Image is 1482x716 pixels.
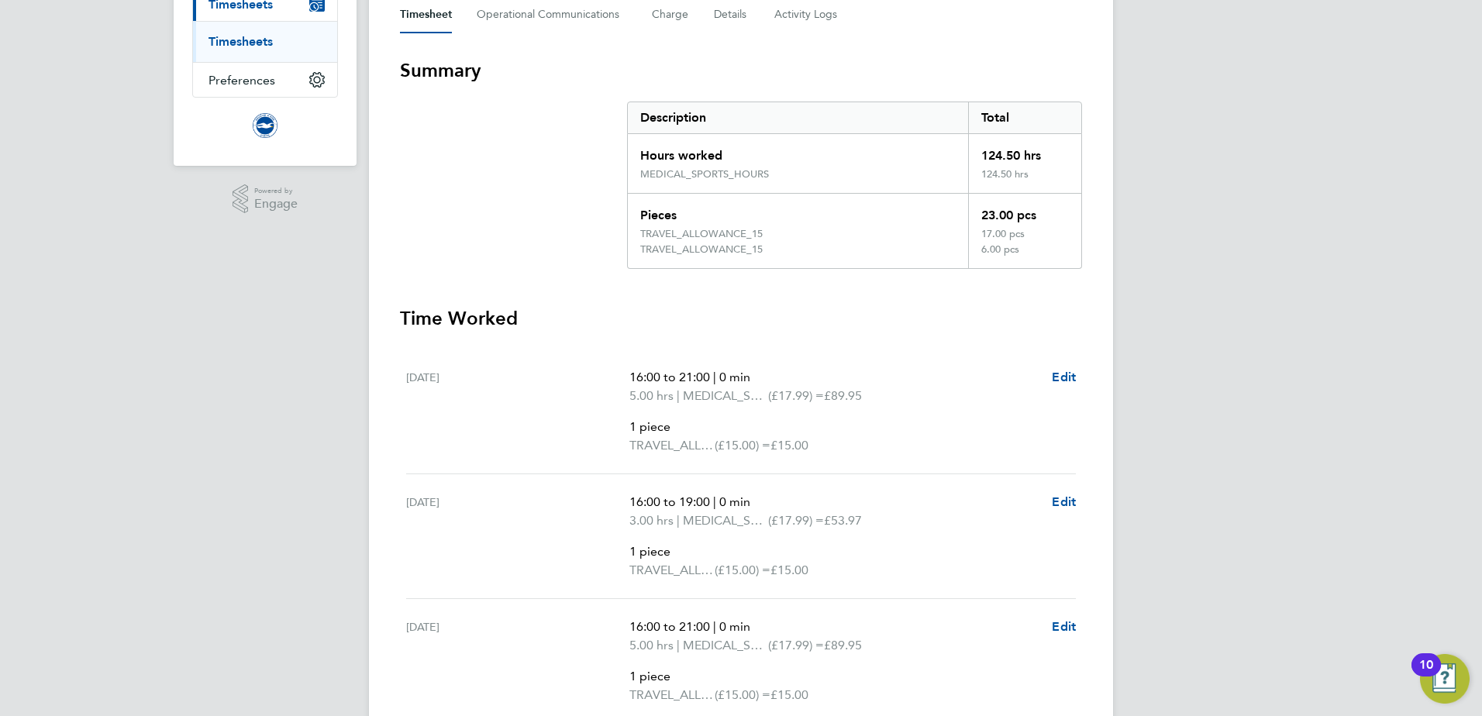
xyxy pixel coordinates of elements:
span: MEDICAL_SPORTS_HOURS [683,511,768,530]
span: £89.95 [824,388,862,403]
span: 3.00 hrs [629,513,674,528]
span: Engage [254,198,298,211]
span: TRAVEL_ALLOWANCE_15 [629,561,715,580]
span: (£17.99) = [768,388,824,403]
span: MEDICAL_SPORTS_HOURS [683,387,768,405]
img: brightonandhovealbion-logo-retina.png [253,113,277,138]
span: 16:00 to 19:00 [629,494,710,509]
span: (£15.00) = [715,438,770,453]
span: | [677,513,680,528]
span: Edit [1052,494,1076,509]
span: £89.95 [824,638,862,652]
div: TRAVEL_ALLOWANCE_15 [640,228,763,240]
span: Powered by [254,184,298,198]
h3: Summary [400,58,1082,83]
span: | [677,388,680,403]
span: £53.97 [824,513,862,528]
div: Description [628,102,968,133]
a: Edit [1052,618,1076,636]
a: Go to home page [192,113,338,138]
span: £15.00 [770,438,808,453]
span: | [713,370,716,384]
p: 1 piece [629,667,1039,686]
span: | [677,638,680,652]
a: Timesheets [209,34,273,49]
span: 0 min [719,370,750,384]
div: 17.00 pcs [968,228,1081,243]
span: (£15.00) = [715,687,770,702]
button: Preferences [193,63,337,97]
div: Timesheets [193,21,337,62]
div: [DATE] [406,618,629,704]
div: 10 [1419,665,1433,685]
a: Edit [1052,493,1076,511]
span: (£17.99) = [768,638,824,652]
div: Pieces [628,194,968,228]
div: 23.00 pcs [968,194,1081,228]
a: Powered byEngage [233,184,298,214]
div: MEDICAL_SPORTS_HOURS [640,168,769,181]
div: Hours worked [628,134,968,168]
div: 124.50 hrs [968,168,1081,193]
span: £15.00 [770,563,808,577]
span: 5.00 hrs [629,388,674,403]
span: Preferences [209,73,275,88]
span: (£17.99) = [768,513,824,528]
p: 1 piece [629,418,1039,436]
div: [DATE] [406,368,629,455]
div: 6.00 pcs [968,243,1081,268]
p: 1 piece [629,542,1039,561]
span: | [713,619,716,634]
button: Open Resource Center, 10 new notifications [1420,654,1470,704]
span: 0 min [719,494,750,509]
span: TRAVEL_ALLOWANCE_15 [629,436,715,455]
div: 124.50 hrs [968,134,1081,168]
span: MEDICAL_SPORTS_HOURS [683,636,768,655]
span: Edit [1052,370,1076,384]
h3: Time Worked [400,306,1082,331]
span: (£15.00) = [715,563,770,577]
div: Summary [627,102,1082,269]
a: Edit [1052,368,1076,387]
span: 16:00 to 21:00 [629,370,710,384]
div: [DATE] [406,493,629,580]
span: | [713,494,716,509]
span: 0 min [719,619,750,634]
span: £15.00 [770,687,808,702]
div: Total [968,102,1081,133]
span: TRAVEL_ALLOWANCE_15 [629,686,715,704]
span: 5.00 hrs [629,638,674,652]
span: 16:00 to 21:00 [629,619,710,634]
div: TRAVEL_ALLOWANCE_15 [640,243,763,256]
span: Edit [1052,619,1076,634]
